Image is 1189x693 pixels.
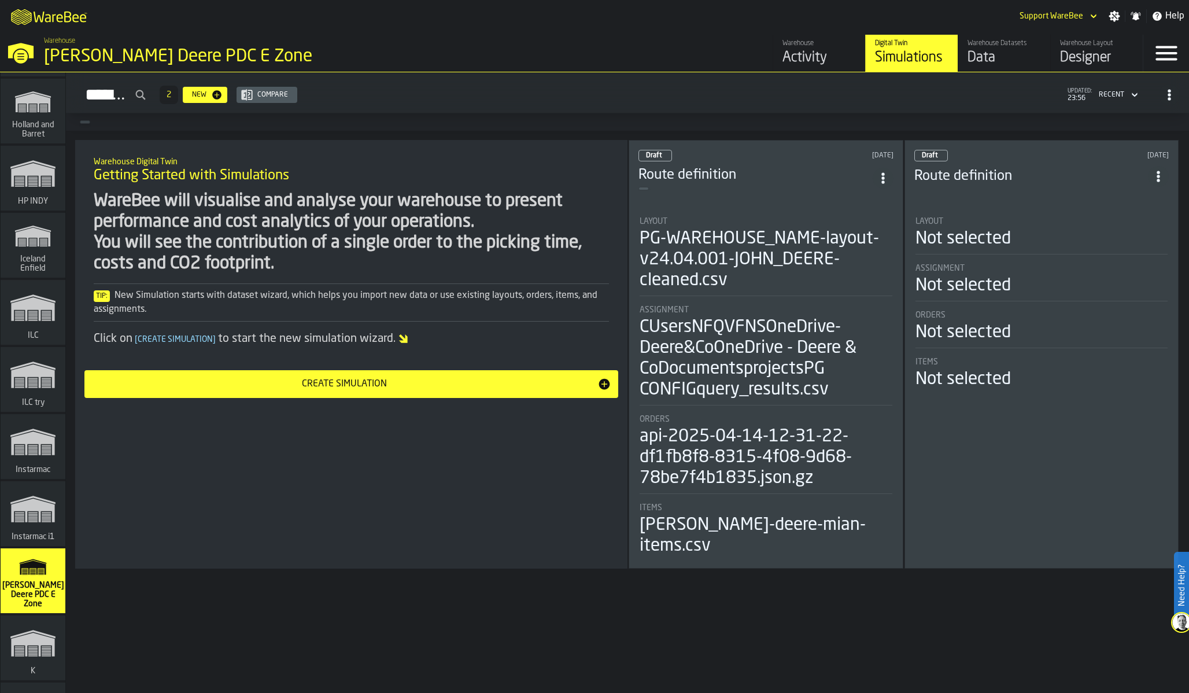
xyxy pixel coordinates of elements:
[1,481,65,548] a: link-to-/wh/i/6f57188a-18b2-42c8-874e-cb1d8223b524/simulations
[915,217,943,226] span: Layout
[640,415,892,424] div: Title
[237,87,297,103] button: button-Compare
[640,503,662,513] span: Items
[773,35,865,72] a: link-to-/wh/i/9d85c013-26f4-4c06-9c7d-6d35b33af13a/feed/
[66,72,1189,113] h2: button-Simulations
[915,275,1011,296] div: Not selected
[640,217,892,226] div: Title
[640,415,892,494] div: stat-Orders
[1068,88,1092,94] span: updated:
[1,615,65,683] a: link-to-/wh/i/ebe0b12b-d506-4dc4-9644-7f4dfa71daf6/simulations
[1,146,65,213] a: link-to-/wh/i/5278fb15-c2e5-49e7-84bd-1d2fc1e7c646/simulations
[958,35,1050,72] a: link-to-/wh/i/9d85c013-26f4-4c06-9c7d-6d35b33af13a/data
[915,322,1011,343] div: Not selected
[915,217,1168,226] div: Title
[915,311,1168,348] div: stat-Orders
[1147,9,1189,23] label: button-toggle-Help
[915,264,1168,273] div: Title
[915,357,938,367] span: Items
[187,91,211,99] div: New
[84,370,618,398] button: button-Create Simulation
[1020,12,1083,21] div: DropdownMenuValue-Support WareBee
[1165,9,1184,23] span: Help
[75,140,627,569] div: ItemListCard-
[183,87,227,103] button: button-New
[94,167,289,185] span: Getting Started with Simulations
[16,197,50,206] span: HP INDY
[13,465,53,474] span: Instarmac
[904,140,1179,569] div: ItemListCard-DashboardItemContainer
[875,49,948,67] div: Simulations
[640,503,892,513] div: Title
[915,311,1168,320] div: Title
[155,86,183,104] div: ButtonLoadMore-Load More-Prev-First-Last
[94,331,609,347] div: Click on to start the new simulation wizard.
[640,515,892,556] div: [PERSON_NAME]-deere-mian-items.csv
[638,166,873,185] h3: Route definition
[640,217,892,296] div: stat-Layout
[1060,39,1133,47] div: Warehouse Layout
[865,35,958,72] a: link-to-/wh/i/9d85c013-26f4-4c06-9c7d-6d35b33af13a/simulations
[44,46,356,67] div: [PERSON_NAME] Deere PDC E Zone
[84,149,618,191] div: title-Getting Started with Simulations
[25,331,41,340] span: ILC
[1060,49,1133,67] div: Designer
[640,503,892,556] div: stat-Items
[922,152,938,159] span: Draft
[640,217,667,226] span: Layout
[1,280,65,347] a: link-to-/wh/i/08c99717-49b2-4d0c-b646-fa017a9a18e0/simulations
[646,152,662,159] span: Draft
[1099,91,1124,99] div: DropdownMenuValue-4
[638,205,893,559] section: card-SimulationDashboardCard-draft
[640,305,892,315] div: Title
[94,289,609,316] div: New Simulation starts with dataset wizard, which helps you import new data or use existing layout...
[9,532,57,541] span: Instarmac i1
[213,336,216,344] span: ]
[94,290,110,302] span: Tip:
[640,317,892,400] div: CUsersNFQVFNSOneDrive-Deere&CoOneDrive - Deere & CoDocumentsprojectsPG CONFIGquery_results.csv
[915,357,1168,367] div: Title
[915,264,965,273] span: Assignment
[1,213,65,280] a: link-to-/wh/i/8bbf722f-1a20-4f10-9af6-e98928469769/simulations
[782,39,856,47] div: Warehouse
[914,205,1169,392] section: card-SimulationDashboardCard-draft
[1,79,65,146] a: link-to-/wh/i/0a38bc78-dd7a-4ade-92c6-e4a96400817b/simulations
[915,217,1168,255] div: stat-Layout
[915,311,946,320] span: Orders
[638,150,672,161] div: status-0 2
[94,155,609,167] h2: Sub Title
[640,305,892,406] div: stat-Assignment
[1143,35,1189,72] label: button-toggle-Menu
[1,548,65,615] a: link-to-/wh/i/9d85c013-26f4-4c06-9c7d-6d35b33af13a/simulations
[914,167,1149,186] h3: Route definition
[1068,94,1092,102] span: 23:56
[94,191,609,274] div: WareBee will visualise and analyse your warehouse to present performance and cost analytics of yo...
[640,305,689,315] span: Assignment
[782,49,856,67] div: Activity
[132,336,218,344] span: Create Simulation
[253,91,293,99] div: Compare
[1125,10,1146,22] label: button-toggle-Notifications
[640,426,892,489] div: api-2025-04-14-12-31-22-df1fb8f8-8315-4f08-9d68-78be7f4b1835.json.gz
[640,415,670,424] span: Orders
[1050,35,1143,72] a: link-to-/wh/i/9d85c013-26f4-4c06-9c7d-6d35b33af13a/designer
[1,347,65,414] a: link-to-/wh/i/bf2c9422-0cac-46fa-8d40-98a4b40a4bc4/simulations
[44,37,75,45] span: Warehouse
[640,228,892,291] div: PG-WAREHOUSE_NAME-layout-v24.04.001-JOHN_DEERE-cleaned.csv
[1,414,65,481] a: link-to-/wh/i/aa109769-72e1-4c5b-b15c-98683f44d3d4/simulations
[1094,88,1140,102] div: DropdownMenuValue-4
[1015,9,1099,23] div: DropdownMenuValue-Support WareBee
[1175,553,1188,618] label: Need Help?
[20,398,47,407] span: ILC try
[629,140,903,569] div: ItemListCard-DashboardItemContainer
